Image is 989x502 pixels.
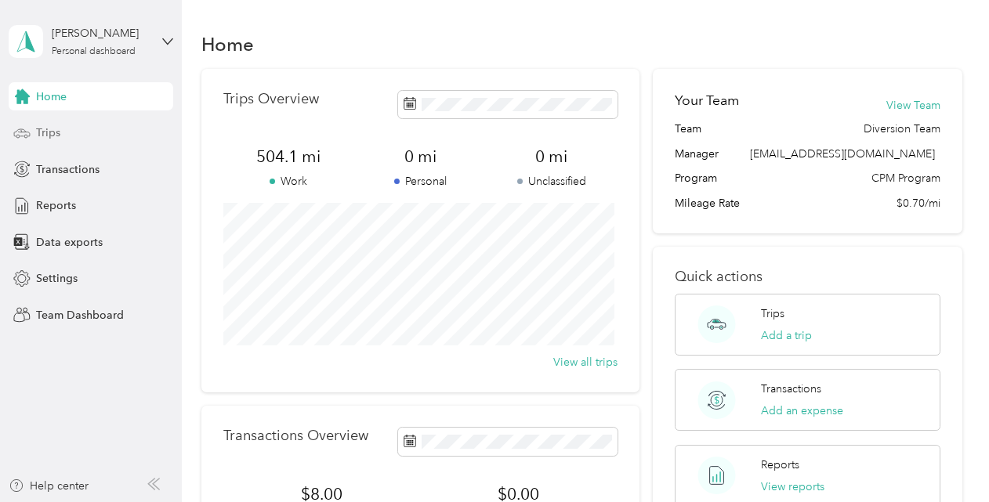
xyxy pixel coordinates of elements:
button: Add a trip [761,327,812,344]
p: Work [223,173,355,190]
span: Trips [36,125,60,141]
h2: Your Team [675,91,739,110]
span: Team [675,121,701,137]
span: Data exports [36,234,103,251]
p: Transactions Overview [223,428,368,444]
p: Transactions [761,381,821,397]
span: [EMAIL_ADDRESS][DOMAIN_NAME] [750,147,935,161]
span: Manager [675,146,719,162]
span: Diversion Team [864,121,940,137]
span: Mileage Rate [675,195,740,211]
button: Help center [9,478,89,494]
div: Personal dashboard [52,47,136,56]
span: Settings [36,270,78,287]
span: Team Dashboard [36,307,124,323]
span: CPM Program [871,170,940,186]
span: Home [36,88,67,105]
p: Personal [354,173,486,190]
p: Trips [761,305,784,322]
span: Program [675,170,717,186]
iframe: Everlance-gr Chat Button Frame [901,414,989,502]
button: View reports [761,479,824,495]
span: 0 mi [486,146,618,168]
span: 0 mi [354,146,486,168]
span: Reports [36,197,76,214]
div: [PERSON_NAME] [52,25,150,42]
span: 504.1 mi [223,146,355,168]
span: Transactions [36,161,100,178]
button: Add an expense [761,403,843,419]
button: View Team [886,97,940,114]
p: Unclassified [486,173,618,190]
span: $0.70/mi [897,195,940,211]
p: Trips Overview [223,91,319,107]
button: View all trips [553,354,618,370]
p: Quick actions [675,269,940,285]
p: Reports [761,457,799,473]
h1: Home [201,36,254,52]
